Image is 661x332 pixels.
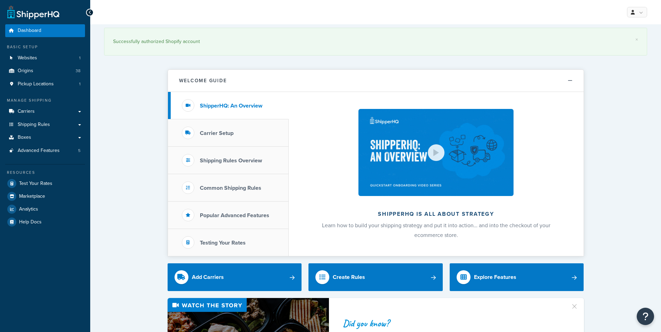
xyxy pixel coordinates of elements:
[200,212,269,219] h3: Popular Advanced Features
[5,105,85,118] a: Carriers
[79,81,80,87] span: 1
[5,44,85,50] div: Basic Setup
[450,263,584,291] a: Explore Features
[200,130,234,136] h3: Carrier Setup
[18,148,60,154] span: Advanced Features
[19,181,52,187] span: Test Your Rates
[113,37,638,46] div: Successfully authorized Shopify account
[200,158,262,164] h3: Shipping Rules Overview
[343,318,562,328] div: Did you know?
[18,109,35,114] span: Carriers
[19,206,38,212] span: Analytics
[18,68,33,74] span: Origins
[333,272,365,282] div: Create Rules
[637,308,654,325] button: Open Resource Center
[79,55,80,61] span: 1
[635,37,638,42] a: ×
[5,78,85,91] a: Pickup Locations1
[308,263,443,291] a: Create Rules
[5,170,85,176] div: Resources
[5,52,85,65] a: Websites1
[5,97,85,103] div: Manage Shipping
[5,190,85,203] a: Marketplace
[5,78,85,91] li: Pickup Locations
[18,81,54,87] span: Pickup Locations
[307,211,565,217] h2: ShipperHQ is all about strategy
[200,240,246,246] h3: Testing Your Rates
[5,144,85,157] li: Advanced Features
[5,144,85,157] a: Advanced Features5
[5,216,85,228] a: Help Docs
[179,78,227,83] h2: Welcome Guide
[18,135,31,141] span: Boxes
[19,194,45,199] span: Marketplace
[5,65,85,77] a: Origins38
[322,221,550,239] span: Learn how to build your shipping strategy and put it into action… and into the checkout of your e...
[5,203,85,215] a: Analytics
[168,263,302,291] a: Add Carriers
[5,65,85,77] li: Origins
[76,68,80,74] span: 38
[200,185,261,191] h3: Common Shipping Rules
[5,118,85,131] a: Shipping Rules
[78,148,80,154] span: 5
[5,24,85,37] a: Dashboard
[19,219,42,225] span: Help Docs
[5,131,85,144] a: Boxes
[18,122,50,128] span: Shipping Rules
[200,103,262,109] h3: ShipperHQ: An Overview
[5,52,85,65] li: Websites
[18,28,41,34] span: Dashboard
[474,272,516,282] div: Explore Features
[5,177,85,190] a: Test Your Rates
[168,70,584,92] button: Welcome Guide
[192,272,224,282] div: Add Carriers
[18,55,37,61] span: Websites
[358,109,513,196] img: ShipperHQ is all about strategy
